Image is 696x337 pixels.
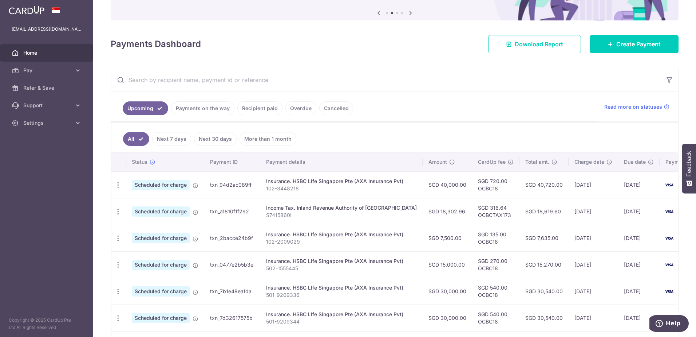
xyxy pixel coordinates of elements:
td: [DATE] [569,305,618,331]
p: [EMAIL_ADDRESS][DOMAIN_NAME] [12,26,82,33]
td: SGD 30,000.00 [423,305,472,331]
td: [DATE] [618,278,660,305]
div: Insurance. HSBC LIfe Singapore Pte (AXA Insurance Pvt) [266,311,417,318]
span: Feedback [686,151,692,177]
img: Bank Card [662,234,676,243]
span: Download Report [515,40,563,49]
td: SGD 30,540.00 [519,278,569,305]
td: [DATE] [569,251,618,278]
span: Pay [23,67,71,74]
div: Insurance. HSBC LIfe Singapore Pte (AXA Insurance Pvt) [266,284,417,291]
td: SGD 316.64 OCBCTAX173 [472,198,519,225]
td: txn_94d2ac089ff [204,171,260,198]
a: Overdue [285,101,316,115]
p: 501-9209344 [266,318,417,325]
td: SGD 18,619.60 [519,198,569,225]
span: Scheduled for charge [132,233,190,243]
th: Payment ID [204,152,260,171]
td: SGD 18,302.96 [423,198,472,225]
td: SGD 135.00 OCBC18 [472,225,519,251]
a: Upcoming [123,101,168,115]
img: Bank Card [662,287,676,296]
img: CardUp [9,6,44,15]
span: Scheduled for charge [132,313,190,323]
h4: Payments Dashboard [111,38,201,51]
a: Next 30 days [194,132,237,146]
td: [DATE] [569,278,618,305]
span: CardUp fee [478,158,506,166]
p: 502-1555445 [266,265,417,272]
td: [DATE] [569,198,618,225]
td: [DATE] [618,198,660,225]
td: txn_7b1e48ea1da [204,278,260,305]
a: Cancelled [319,101,353,115]
a: Create Payment [590,35,679,53]
img: Bank Card [662,314,676,322]
td: SGD 15,270.00 [519,251,569,278]
td: SGD 7,635.00 [519,225,569,251]
a: All [123,132,149,146]
td: SGD 30,540.00 [519,305,569,331]
td: [DATE] [618,305,660,331]
a: Next 7 days [152,132,191,146]
input: Search by recipient name, payment id or reference [111,68,661,92]
span: Settings [23,119,71,127]
th: Payment details [260,152,423,171]
td: [DATE] [569,225,618,251]
td: SGD 15,000.00 [423,251,472,278]
span: Amount [428,158,447,166]
p: 102-2009029 [266,238,417,245]
span: Home [23,49,71,57]
td: SGD 40,720.00 [519,171,569,198]
a: Download Report [488,35,581,53]
span: Create Payment [616,40,661,49]
div: Insurance. HSBC LIfe Singapore Pte (AXA Insurance Pvt) [266,257,417,265]
span: Charge date [574,158,604,166]
img: Bank Card [662,207,676,216]
p: 501-9209336 [266,291,417,299]
span: Due date [624,158,646,166]
td: SGD 40,000.00 [423,171,472,198]
span: Status [132,158,147,166]
span: Scheduled for charge [132,180,190,190]
td: txn_7d32617575b [204,305,260,331]
span: Total amt. [525,158,549,166]
span: Support [23,102,71,109]
img: Bank Card [662,181,676,189]
span: Read more on statuses [604,103,662,111]
td: [DATE] [569,171,618,198]
td: SGD 270.00 OCBC18 [472,251,519,278]
p: S7415860I [266,212,417,219]
a: Read more on statuses [604,103,669,111]
td: txn_a1810f1f292 [204,198,260,225]
div: Insurance. HSBC LIfe Singapore Pte (AXA Insurance Pvt) [266,178,417,185]
td: SGD 30,000.00 [423,278,472,305]
button: Feedback - Show survey [682,144,696,193]
a: Recipient paid [237,101,282,115]
td: [DATE] [618,225,660,251]
td: [DATE] [618,251,660,278]
span: Scheduled for charge [132,286,190,297]
td: SGD 540.00 OCBC18 [472,278,519,305]
p: 102-3448218 [266,185,417,192]
img: Bank Card [662,260,676,269]
td: SGD 540.00 OCBC18 [472,305,519,331]
td: txn_2bacce24b9f [204,225,260,251]
td: txn_0477e2b5b3e [204,251,260,278]
span: Scheduled for charge [132,260,190,270]
span: Scheduled for charge [132,206,190,217]
a: Payments on the way [171,101,234,115]
iframe: Opens a widget where you can find more information [649,315,689,333]
div: Income Tax. Inland Revenue Authority of [GEOGRAPHIC_DATA] [266,204,417,212]
td: SGD 7,500.00 [423,225,472,251]
span: Refer & Save [23,84,71,92]
div: Insurance. HSBC LIfe Singapore Pte (AXA Insurance Pvt) [266,231,417,238]
td: SGD 720.00 OCBC18 [472,171,519,198]
a: More than 1 month [240,132,296,146]
td: [DATE] [618,171,660,198]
